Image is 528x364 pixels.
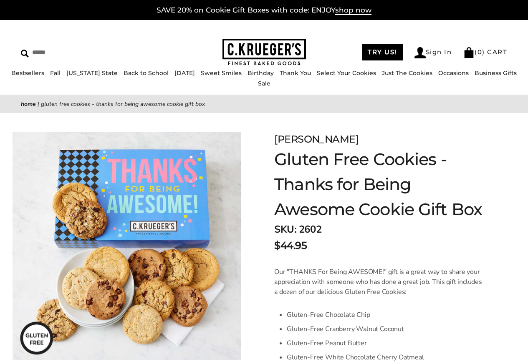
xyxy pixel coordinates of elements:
a: Business Gifts [475,69,517,77]
li: Gluten-Free Peanut Butter [287,336,486,350]
a: [US_STATE] State [66,69,118,77]
img: Account [414,47,426,58]
a: Occasions [438,69,469,77]
img: C.KRUEGER'S [222,39,306,66]
a: Sale [258,80,270,87]
span: $44.95 [274,238,307,253]
img: Gluten Free Cookies - Thanks for Being Awesome Cookie Gift Box [13,132,241,360]
img: Search [21,50,29,58]
nav: breadcrumbs [21,99,507,109]
a: SAVE 20% on Cookie Gift Boxes with code: ENJOYshop now [157,6,371,15]
a: [DATE] [174,69,195,77]
span: Gluten Free Cookies - Thanks for Being Awesome Cookie Gift Box [41,100,205,108]
strong: SKU: [274,223,296,236]
a: Select Your Cookies [317,69,376,77]
span: | [38,100,39,108]
img: Bag [463,47,475,58]
h1: Gluten Free Cookies - Thanks for Being Awesome Cookie Gift Box [274,147,486,222]
a: Fall [50,69,61,77]
li: Gluten-Free Chocolate Chip [287,308,486,322]
a: Sweet Smiles [201,69,242,77]
a: TRY US! [362,44,403,60]
a: Home [21,100,36,108]
a: Back to School [124,69,169,77]
span: shop now [335,6,371,15]
a: Birthday [248,69,274,77]
span: 2602 [299,223,321,236]
a: (0) CART [463,48,507,56]
span: 0 [477,48,483,56]
input: Search [21,46,132,59]
li: Gluten-Free Cranberry Walnut Coconut [287,322,486,336]
a: Sign In [414,47,452,58]
p: Our "THANKS For Being AWESOME!" gift is a great way to share your appreciation with someone who h... [274,267,486,297]
a: Just The Cookies [382,69,432,77]
a: Thank You [280,69,311,77]
a: Bestsellers [11,69,44,77]
div: [PERSON_NAME] [274,132,486,147]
